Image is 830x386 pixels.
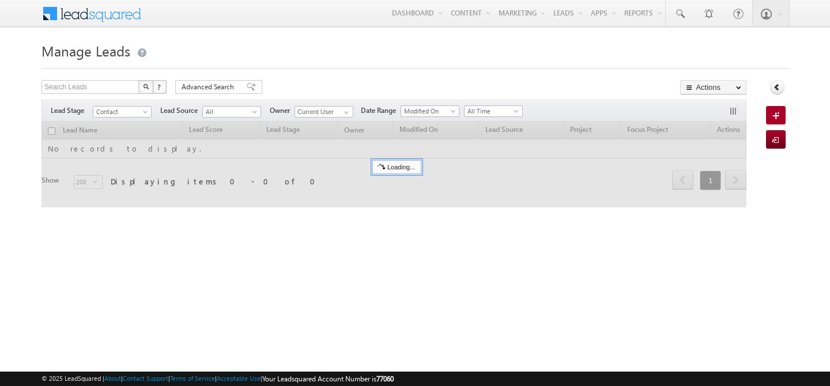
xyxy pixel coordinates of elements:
[217,374,261,382] a: Acceptable Use
[170,374,215,382] a: Terms of Service
[143,84,149,89] img: Search
[51,105,93,116] span: Lead Stage
[160,105,202,116] span: Lead Source
[41,41,130,60] span: Manage Leads
[123,374,168,382] a: Contact Support
[465,106,519,116] span: All Time
[295,106,353,118] input: Type to Search
[93,107,148,117] span: Contact
[361,105,401,116] span: Date Range
[41,373,394,384] span: © 2025 LeadSquared | | | | |
[202,106,261,118] a: All
[376,374,394,383] span: 77060
[270,105,295,116] span: Owner
[93,106,152,118] a: Contact
[401,105,459,117] a: Modified On
[157,82,163,92] span: ?
[464,105,523,117] a: All Time
[182,82,237,92] span: Advanced Search
[104,374,121,382] a: About
[372,160,421,174] div: Loading...
[203,107,258,117] span: All
[153,80,167,94] button: ?
[262,374,394,383] span: Your Leadsquared Account Number is
[680,80,746,94] button: Actions
[338,107,352,118] a: Show All Items
[401,106,456,116] span: Modified On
